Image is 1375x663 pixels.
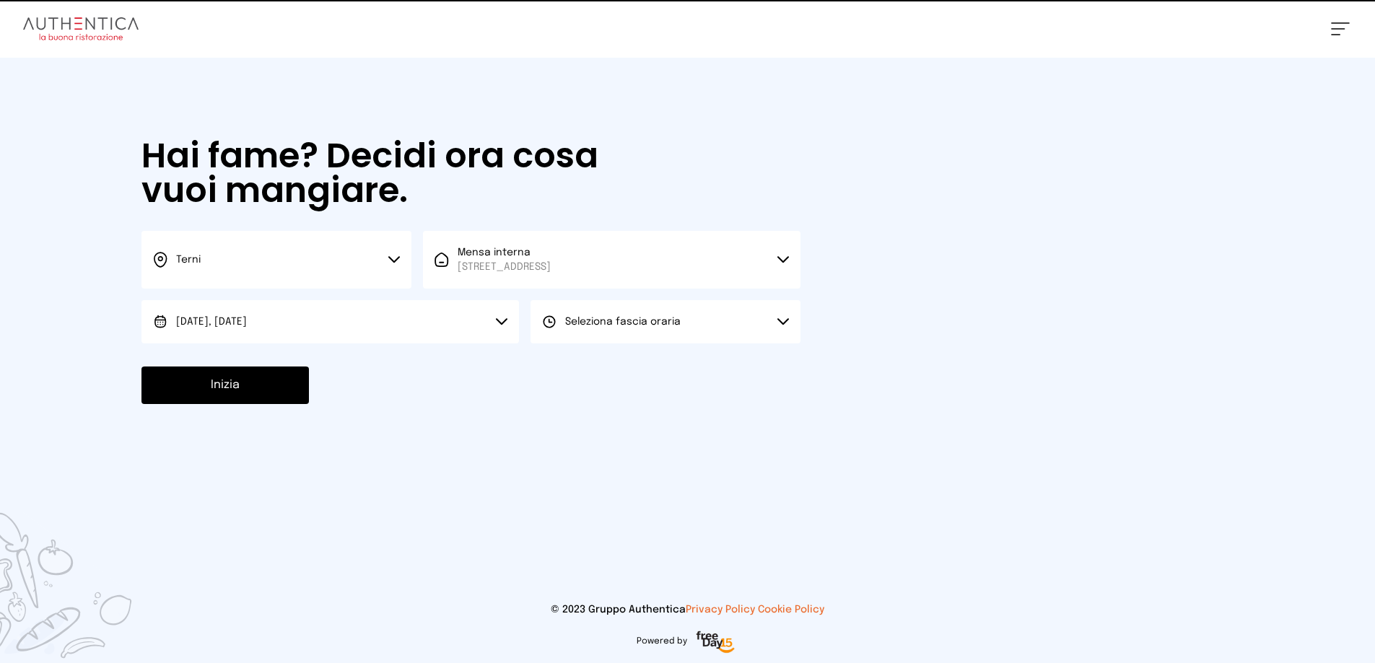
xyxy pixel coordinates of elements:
[531,300,800,343] button: Seleziona fascia oraria
[758,605,824,615] a: Cookie Policy
[141,231,411,289] button: Terni
[565,317,681,327] span: Seleziona fascia oraria
[141,366,309,404] button: Inizia
[686,605,755,615] a: Privacy Policy
[23,17,139,40] img: logo.8f33a47.png
[458,260,551,274] span: [STREET_ADDRESS]
[423,231,800,289] button: Mensa interna[STREET_ADDRESS]
[458,245,551,274] span: Mensa interna
[141,139,635,208] h1: Hai fame? Decidi ora cosa vuoi mangiare.
[176,255,201,265] span: Terni
[176,317,247,327] span: [DATE], [DATE]
[693,628,738,657] img: logo-freeday.3e08031.png
[637,636,687,647] span: Powered by
[141,300,519,343] button: [DATE], [DATE]
[23,602,1352,617] p: © 2023 Gruppo Authentica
